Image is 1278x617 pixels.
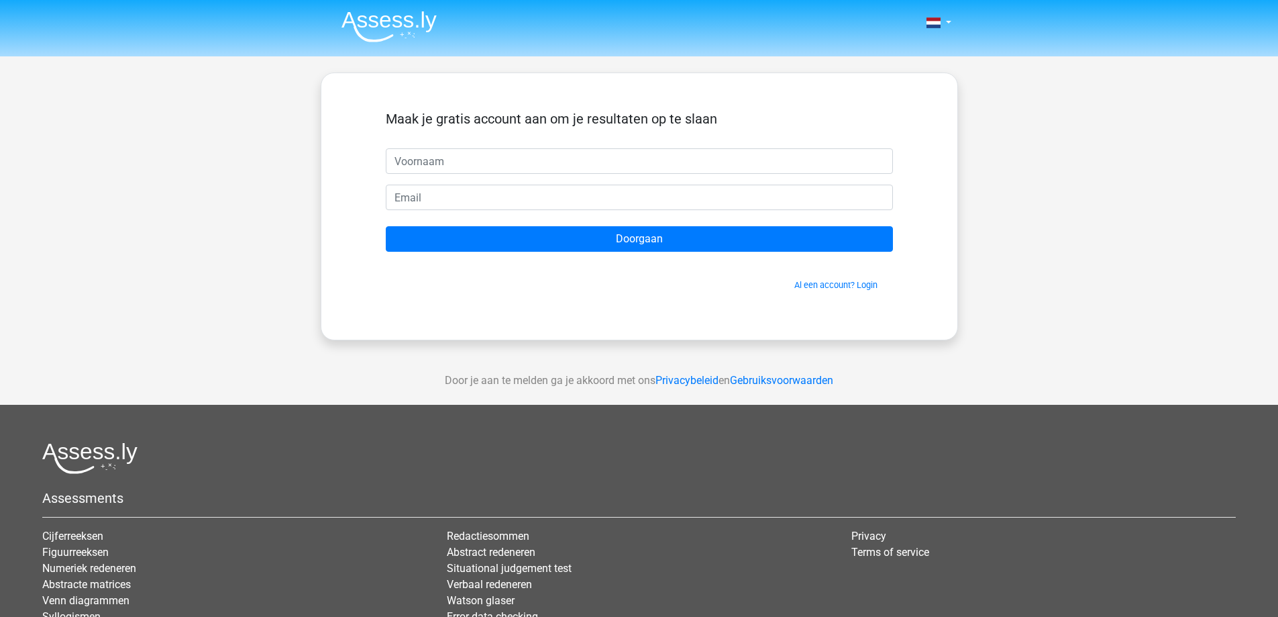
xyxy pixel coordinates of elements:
a: Terms of service [851,546,929,559]
a: Privacy [851,530,886,542]
img: Assessly logo [42,442,138,474]
img: Assessly [341,11,437,42]
a: Al een account? Login [794,280,877,290]
a: Situational judgement test [447,562,572,575]
a: Figuurreeksen [42,546,109,559]
h5: Assessments [42,490,1236,506]
a: Redactiesommen [447,530,529,542]
input: Doorgaan [386,226,893,252]
a: Numeriek redeneren [42,562,136,575]
a: Watson glaser [447,594,515,607]
a: Verbaal redeneren [447,578,532,591]
input: Voornaam [386,148,893,174]
a: Gebruiksvoorwaarden [730,374,833,387]
a: Cijferreeksen [42,530,103,542]
a: Abstracte matrices [42,578,131,591]
a: Privacybeleid [655,374,718,387]
a: Venn diagrammen [42,594,129,607]
a: Abstract redeneren [447,546,535,559]
input: Email [386,185,893,210]
h5: Maak je gratis account aan om je resultaten op te slaan [386,111,893,127]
